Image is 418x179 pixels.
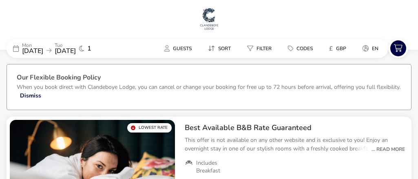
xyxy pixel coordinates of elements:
button: en [356,42,385,54]
button: Guests [158,42,198,54]
span: 1 [87,45,91,52]
span: Includes Breakfast [196,159,233,174]
button: £GBP [323,42,353,54]
span: Guests [173,45,192,52]
p: This offer is not available on any other website and is exclusive to you! Enjoy an overnight stay... [185,136,405,153]
img: Main Website [199,7,219,31]
span: en [372,45,378,52]
naf-pibe-menu-bar-item: Sort [201,42,241,54]
div: Lowest Rate [127,123,172,133]
naf-pibe-menu-bar-item: en [356,42,388,54]
naf-pibe-menu-bar-item: Guests [158,42,201,54]
h3: Our Flexible Booking Policy [17,74,401,83]
span: Filter [257,45,272,52]
span: Sort [218,45,231,52]
naf-pibe-menu-bar-item: Codes [281,42,323,54]
button: Codes [281,42,319,54]
span: [DATE] [22,46,43,55]
button: Dismiss [20,91,41,100]
p: When you book direct with Clandeboye Lodge, you can cancel or change your booking for free up to ... [17,83,400,91]
naf-pibe-menu-bar-item: £GBP [323,42,356,54]
div: Mon[DATE]Tue[DATE]1 [7,39,129,58]
p: Tue [55,43,76,48]
div: ... Read More [367,146,405,153]
span: Codes [296,45,313,52]
naf-pibe-menu-bar-item: Filter [241,42,281,54]
span: [DATE] [55,46,76,55]
h2: Best Available B&B Rate Guaranteed [185,123,405,133]
span: GBP [336,45,346,52]
p: Mon [22,43,43,48]
i: £ [329,44,333,53]
button: Filter [241,42,278,54]
button: Sort [201,42,237,54]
